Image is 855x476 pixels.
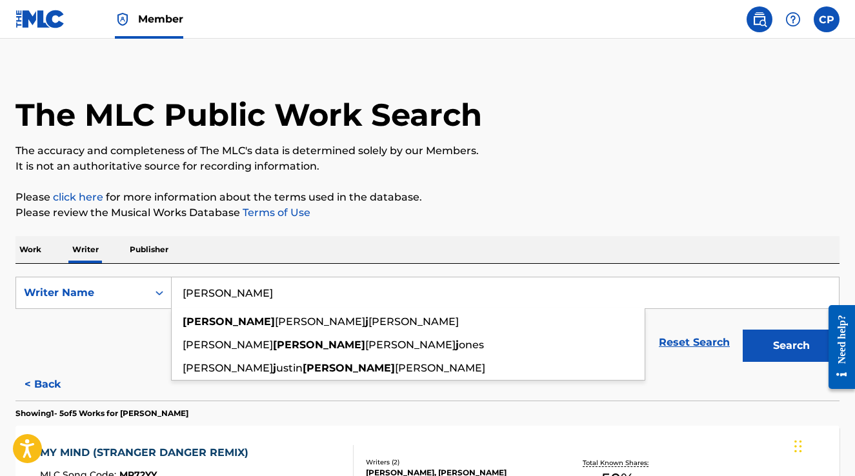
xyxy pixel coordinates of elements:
[15,95,482,134] h1: The MLC Public Work Search
[368,315,459,328] span: [PERSON_NAME]
[53,191,103,203] a: click here
[183,339,273,351] span: [PERSON_NAME]
[40,445,255,461] div: MY MIND (STRANGER DANGER REMIX)
[819,292,855,402] iframe: Resource Center
[15,143,840,159] p: The accuracy and completeness of The MLC's data is determined solely by our Members.
[15,10,65,28] img: MLC Logo
[240,206,310,219] a: Terms of Use
[15,277,840,368] form: Search Form
[275,315,365,328] span: [PERSON_NAME]
[68,236,103,263] p: Writer
[790,414,855,476] iframe: Chat Widget
[652,328,736,357] a: Reset Search
[273,362,276,374] strong: j
[794,427,802,466] div: Drag
[365,339,456,351] span: [PERSON_NAME]
[183,362,273,374] span: [PERSON_NAME]
[459,339,484,351] span: ones
[780,6,806,32] div: Help
[15,236,45,263] p: Work
[583,458,652,468] p: Total Known Shares:
[15,190,840,205] p: Please for more information about the terms used in the database.
[365,315,368,328] strong: j
[395,362,485,374] span: [PERSON_NAME]
[15,205,840,221] p: Please review the Musical Works Database
[126,236,172,263] p: Publisher
[24,285,140,301] div: Writer Name
[115,12,130,27] img: Top Rightsholder
[273,339,365,351] strong: [PERSON_NAME]
[15,159,840,174] p: It is not an authoritative source for recording information.
[15,368,93,401] button: < Back
[456,339,459,351] strong: j
[303,362,395,374] strong: [PERSON_NAME]
[138,12,183,26] span: Member
[747,6,772,32] a: Public Search
[752,12,767,27] img: search
[814,6,840,32] div: User Menu
[276,362,303,374] span: ustin
[183,315,275,328] strong: [PERSON_NAME]
[15,408,188,419] p: Showing 1 - 5 of 5 Works for [PERSON_NAME]
[785,12,801,27] img: help
[743,330,840,362] button: Search
[366,457,549,467] div: Writers ( 2 )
